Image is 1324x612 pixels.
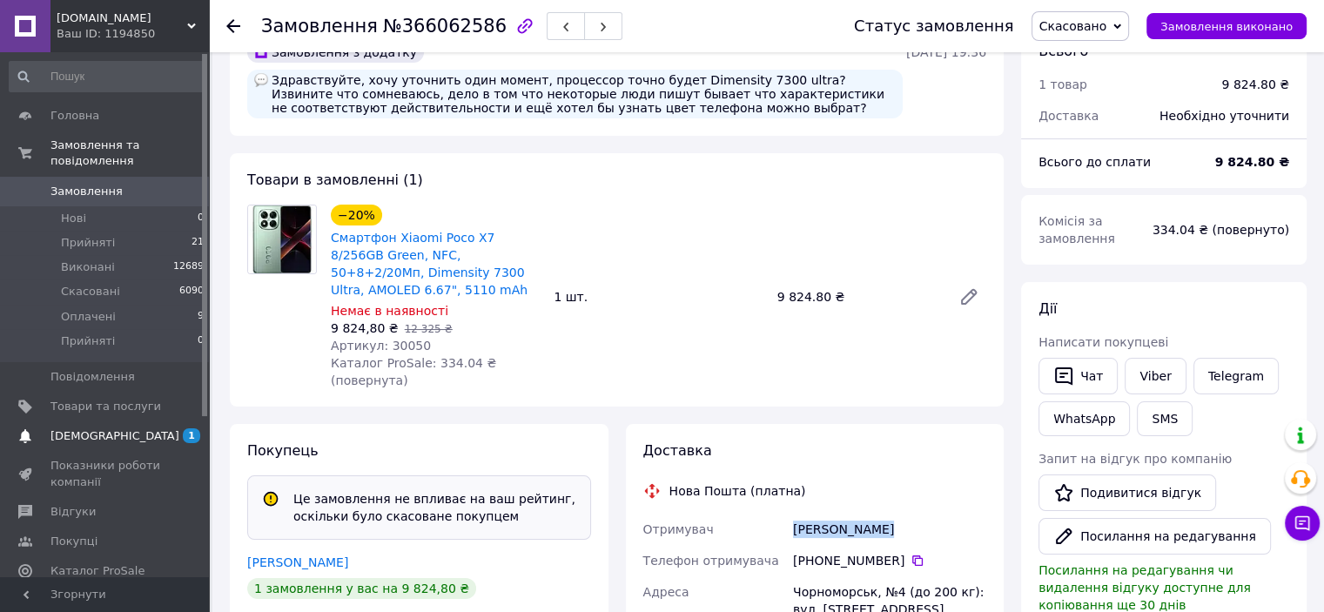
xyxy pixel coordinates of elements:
[1039,19,1107,33] span: Скасовано
[192,235,204,251] span: 21
[643,442,712,459] span: Доставка
[61,235,115,251] span: Прийняті
[50,184,123,199] span: Замовлення
[247,70,903,118] div: Здравствуйте, хочу уточнить один момент, процессор точно будет Dimensity 7300 ultra? Извините что...
[1038,358,1118,394] button: Чат
[1137,401,1193,436] button: SMS
[1038,155,1151,169] span: Всього до сплати
[643,522,714,536] span: Отримувач
[1038,474,1216,511] a: Подивитися відгук
[226,17,240,35] div: Повернутися назад
[547,285,770,309] div: 1 шт.
[643,585,689,599] span: Адреса
[1125,358,1186,394] a: Viber
[331,304,448,318] span: Немає в наявності
[1149,97,1300,135] div: Необхідно уточнити
[331,356,496,387] span: Каталог ProSale: 334.04 ₴ (повернута)
[247,42,424,63] div: Замовлення з додатку
[61,284,120,299] span: Скасовані
[9,61,205,92] input: Пошук
[643,554,779,568] span: Телефон отримувача
[1038,518,1271,555] button: Посилання на редагування
[247,578,476,599] div: 1 замовлення у вас на 9 824,80 ₴
[1038,563,1251,612] span: Посилання на редагування чи видалення відгуку доступне для копіювання ще 30 днів
[173,259,204,275] span: 12689
[50,504,96,520] span: Відгуки
[61,211,86,226] span: Нові
[906,45,986,59] time: [DATE] 19:36
[1038,335,1168,349] span: Написати покупцеві
[1038,77,1087,91] span: 1 товар
[50,138,209,169] span: Замовлення та повідомлення
[286,490,583,525] div: Це замовлення не впливає на ваш рейтинг, оскільки було скасоване покупцем
[331,231,528,297] a: Смартфон Xiaomi Poco X7 8/256GB Green, NFC, 50+8+2/20Мп, Dimensity 7300 Ultra, AMOLED 6.67", 5110...
[1214,155,1289,169] b: 9 824.80 ₴
[790,514,990,545] div: [PERSON_NAME]
[1221,76,1289,93] div: 9 824.80 ₴
[198,333,204,349] span: 0
[50,428,179,444] span: [DEMOGRAPHIC_DATA]
[57,10,187,26] span: Tehnolyuks.com.ua
[261,16,378,37] span: Замовлення
[247,442,319,459] span: Покупець
[57,26,209,42] div: Ваш ID: 1194850
[50,399,161,414] span: Товари та послуги
[1193,358,1279,394] a: Telegram
[1153,223,1289,237] span: 334.04 ₴ (повернуто)
[665,482,810,500] div: Нова Пошта (платна)
[951,279,986,314] a: Редагувати
[50,108,99,124] span: Головна
[1038,300,1057,317] span: Дії
[1160,20,1293,33] span: Замовлення виконано
[331,339,431,353] span: Артикул: 30050
[61,309,116,325] span: Оплачені
[198,211,204,226] span: 0
[50,369,135,385] span: Повідомлення
[770,285,944,309] div: 9 824.80 ₴
[1038,214,1115,245] span: Комісія за замовлення
[61,333,115,349] span: Прийняті
[247,555,348,569] a: [PERSON_NAME]
[198,309,204,325] span: 9
[183,428,200,443] span: 1
[179,284,204,299] span: 6090
[405,323,453,335] span: 12 325 ₴
[50,458,161,489] span: Показники роботи компанії
[331,205,382,225] div: −20%
[248,205,316,273] img: Смартфон Xiaomi Poco X7 8/256GB Green, NFC, 50+8+2/20Мп, Dimensity 7300 Ultra, AMOLED 6.67", 5110...
[1038,109,1099,123] span: Доставка
[331,321,399,335] span: 9 824,80 ₴
[254,73,268,87] img: :speech_balloon:
[793,552,986,569] div: [PHONE_NUMBER]
[61,259,115,275] span: Виконані
[50,534,97,549] span: Покупці
[1285,506,1320,541] button: Чат з покупцем
[854,17,1014,35] div: Статус замовлення
[383,16,507,37] span: №366062586
[1038,452,1232,466] span: Запит на відгук про компанію
[1038,401,1130,436] a: WhatsApp
[50,563,144,579] span: Каталог ProSale
[247,171,423,188] span: Товари в замовленні (1)
[1146,13,1307,39] button: Замовлення виконано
